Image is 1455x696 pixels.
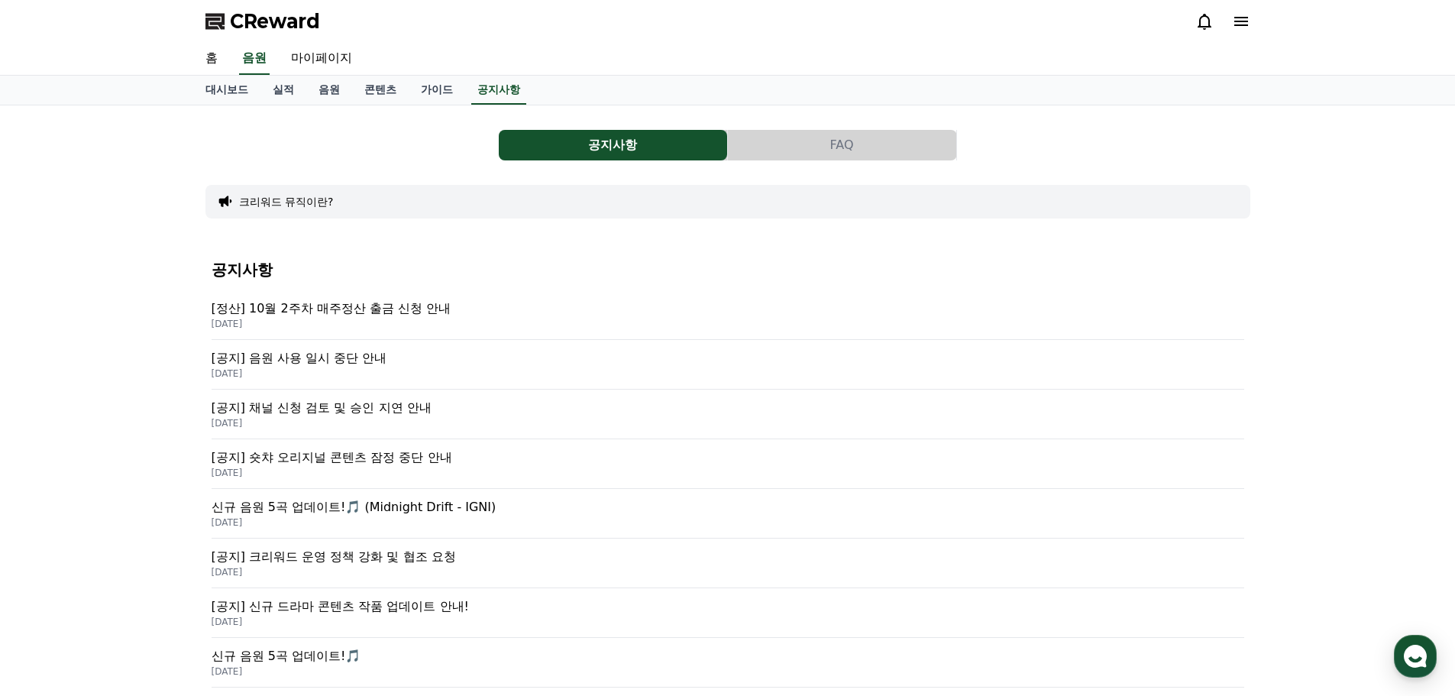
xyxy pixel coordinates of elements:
p: 신규 음원 5곡 업데이트!🎵 [212,647,1244,665]
a: 음원 [306,76,352,105]
button: 공지사항 [499,130,727,160]
a: 대시보드 [193,76,260,105]
a: [공지] 숏챠 오리지널 콘텐츠 잠정 중단 안내 [DATE] [212,439,1244,489]
a: [공지] 음원 사용 일시 중단 안내 [DATE] [212,340,1244,390]
p: 신규 음원 5곡 업데이트!🎵 (Midnight Drift - IGNI) [212,498,1244,516]
a: 가이드 [409,76,465,105]
p: [DATE] [212,367,1244,380]
a: [공지] 신규 드라마 콘텐츠 작품 업데이트 안내! [DATE] [212,588,1244,638]
p: [DATE] [212,665,1244,678]
a: 홈 [193,43,230,75]
p: [DATE] [212,516,1244,529]
a: FAQ [728,130,957,160]
p: [DATE] [212,467,1244,479]
a: [공지] 채널 신청 검토 및 승인 지연 안내 [DATE] [212,390,1244,439]
a: 콘텐츠 [352,76,409,105]
a: 실적 [260,76,306,105]
a: 공지사항 [499,130,728,160]
p: [정산] 10월 2주차 매주정산 출금 신청 안내 [212,299,1244,318]
p: [DATE] [212,417,1244,429]
a: 설정 [197,484,293,523]
p: [공지] 크리워드 운영 정책 강화 및 협조 요청 [212,548,1244,566]
button: 크리워드 뮤직이란? [239,194,334,209]
a: [공지] 크리워드 운영 정책 강화 및 협조 요청 [DATE] [212,539,1244,588]
span: 설정 [236,507,254,520]
span: 대화 [140,508,158,520]
a: 대화 [101,484,197,523]
a: [정산] 10월 2주차 매주정산 출금 신청 안내 [DATE] [212,290,1244,340]
p: [DATE] [212,318,1244,330]
span: 홈 [48,507,57,520]
p: [DATE] [212,566,1244,578]
p: [공지] 채널 신청 검토 및 승인 지연 안내 [212,399,1244,417]
button: FAQ [728,130,956,160]
p: [DATE] [212,616,1244,628]
p: [공지] 숏챠 오리지널 콘텐츠 잠정 중단 안내 [212,448,1244,467]
a: 홈 [5,484,101,523]
span: CReward [230,9,320,34]
h4: 공지사항 [212,261,1244,278]
a: CReward [205,9,320,34]
p: [공지] 음원 사용 일시 중단 안내 [212,349,1244,367]
a: 공지사항 [471,76,526,105]
a: 신규 음원 5곡 업데이트!🎵 [DATE] [212,638,1244,688]
a: 신규 음원 5곡 업데이트!🎵 (Midnight Drift - IGNI) [DATE] [212,489,1244,539]
p: [공지] 신규 드라마 콘텐츠 작품 업데이트 안내! [212,597,1244,616]
a: 마이페이지 [279,43,364,75]
a: 음원 [239,43,270,75]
